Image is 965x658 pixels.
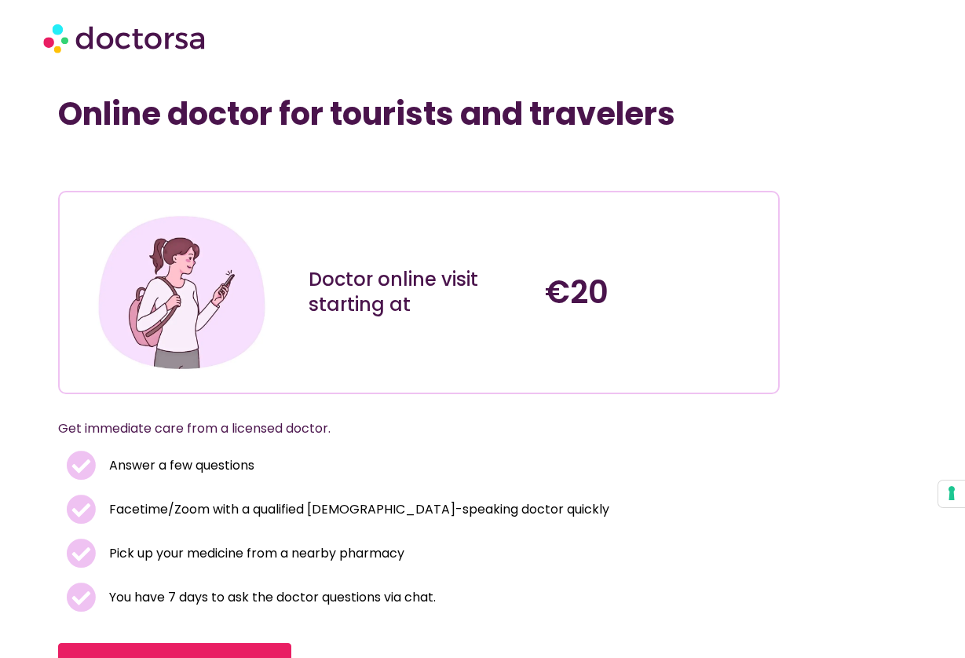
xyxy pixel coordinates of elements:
[309,267,530,317] div: Doctor online visit starting at
[105,543,404,565] span: Pick up your medicine from a nearby pharmacy
[545,273,766,311] h4: €20
[66,156,302,175] iframe: Customer reviews powered by Trustpilot
[105,499,609,521] span: Facetime/Zoom with a qualified [DEMOGRAPHIC_DATA]-speaking doctor quickly
[58,95,780,133] h1: Online doctor for tourists and travelers
[93,204,270,381] img: Illustration depicting a young woman in a casual outfit, engaged with her smartphone. She has a p...
[105,587,436,609] span: You have 7 days to ask the doctor questions via chat.
[938,481,965,507] button: Your consent preferences for tracking technologies
[58,418,742,440] p: Get immediate care from a licensed doctor.
[105,455,254,477] span: Answer a few questions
